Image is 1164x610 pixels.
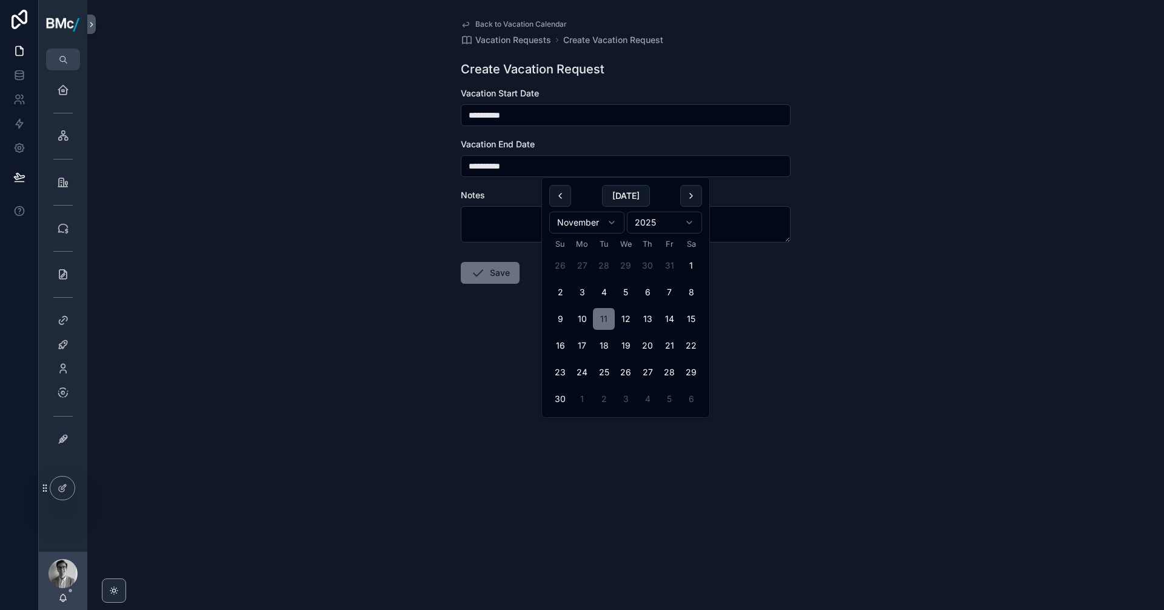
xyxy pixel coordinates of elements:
[680,281,702,303] button: Saturday, November 8th, 2025
[461,34,551,46] a: Vacation Requests
[637,238,658,250] th: Thursday
[475,19,567,29] span: Back to Vacation Calendar
[549,335,571,357] button: Sunday, November 16th, 2025
[615,281,637,303] button: Wednesday, November 5th, 2025
[658,388,680,410] button: Friday, December 5th, 2025
[461,61,604,78] h1: Create Vacation Request
[637,281,658,303] button: Thursday, November 6th, 2025
[680,335,702,357] button: Saturday, November 22nd, 2025
[593,238,615,250] th: Tuesday
[637,255,658,277] button: Thursday, October 30th, 2025
[658,335,680,357] button: Friday, November 21st, 2025
[571,361,593,383] button: Monday, November 24th, 2025
[680,361,702,383] button: Saturday, November 29th, 2025
[593,255,615,277] button: Tuesday, October 28th, 2025
[571,308,593,330] button: Monday, November 10th, 2025
[680,255,702,277] button: Saturday, November 1st, 2025
[549,281,571,303] button: Sunday, November 2nd, 2025
[549,238,702,410] table: November 2025
[637,361,658,383] button: Thursday, November 27th, 2025
[549,308,571,330] button: Sunday, November 9th, 2025
[593,281,615,303] button: Tuesday, November 4th, 2025
[461,19,567,29] a: Back to Vacation Calendar
[680,388,702,410] button: Saturday, December 6th, 2025
[549,388,571,410] button: Sunday, November 30th, 2025
[615,335,637,357] button: Wednesday, November 19th, 2025
[593,361,615,383] button: Tuesday, November 25th, 2025
[571,255,593,277] button: Monday, October 27th, 2025
[461,262,520,284] button: Save
[461,139,535,149] span: Vacation End Date
[46,15,80,33] img: App logo
[602,185,650,207] button: [DATE]
[637,335,658,357] button: Thursday, November 20th, 2025
[615,388,637,410] button: Wednesday, December 3rd, 2025
[615,308,637,330] button: Wednesday, November 12th, 2025
[658,361,680,383] button: Friday, November 28th, 2025
[637,388,658,410] button: Thursday, December 4th, 2025
[475,34,551,46] span: Vacation Requests
[658,308,680,330] button: Friday, November 14th, 2025
[461,88,539,98] span: Vacation Start Date
[571,335,593,357] button: Monday, November 17th, 2025
[680,238,702,250] th: Saturday
[39,70,87,466] div: scrollable content
[593,388,615,410] button: Tuesday, December 2nd, 2025
[615,361,637,383] button: Wednesday, November 26th, 2025
[571,388,593,410] button: Monday, December 1st, 2025
[571,238,593,250] th: Monday
[549,361,571,383] button: Sunday, November 23rd, 2025
[563,34,663,46] a: Create Vacation Request
[571,281,593,303] button: Monday, November 3rd, 2025
[593,308,615,330] button: Tuesday, November 11th, 2025, selected
[615,255,637,277] button: Wednesday, October 29th, 2025
[658,255,680,277] button: Friday, October 31st, 2025
[658,281,680,303] button: Friday, November 7th, 2025
[549,238,571,250] th: Sunday
[461,190,485,200] span: Notes
[658,238,680,250] th: Friday
[680,308,702,330] button: Saturday, November 15th, 2025
[593,335,615,357] button: Tuesday, November 18th, 2025
[549,255,571,277] button: Sunday, October 26th, 2025
[615,238,637,250] th: Wednesday
[637,308,658,330] button: Thursday, November 13th, 2025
